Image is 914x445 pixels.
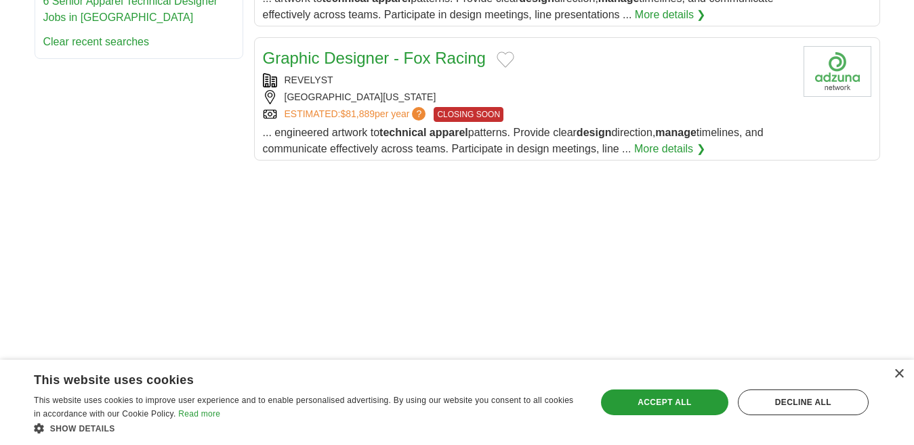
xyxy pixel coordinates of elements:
[412,107,425,121] span: ?
[601,389,728,415] div: Accept all
[430,127,468,138] strong: apparel
[263,127,764,154] span: ... engineered artwork to patterns. Provide clear direction, timelines, and communicate effective...
[263,49,486,67] a: Graphic Designer - Fox Racing
[738,389,869,415] div: Decline all
[50,424,115,433] span: Show details
[178,409,220,419] a: Read more, opens a new window
[285,107,429,122] a: ESTIMATED:$81,889per year?
[635,7,706,23] a: More details ❯
[34,421,579,435] div: Show details
[634,141,705,157] a: More details ❯
[263,90,793,104] div: [GEOGRAPHIC_DATA][US_STATE]
[434,107,503,122] span: CLOSING SOON
[804,46,871,97] img: Company logo
[894,369,904,379] div: Close
[655,127,696,138] strong: manage
[497,51,514,68] button: Add to favorite jobs
[340,108,375,119] span: $81,889
[43,36,150,47] a: Clear recent searches
[34,396,573,419] span: This website uses cookies to improve user experience and to enable personalised advertising. By u...
[577,127,612,138] strong: design
[263,73,793,87] div: REVELYST
[34,368,545,388] div: This website uses cookies
[379,127,426,138] strong: technical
